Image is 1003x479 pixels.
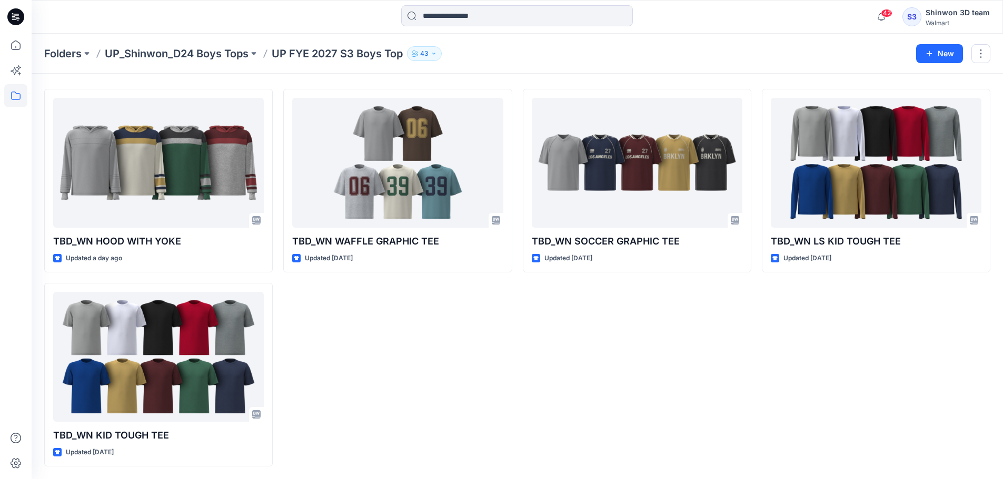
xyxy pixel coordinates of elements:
[926,19,990,27] div: Walmart
[105,46,249,61] a: UP_Shinwon_D24 Boys Tops
[53,98,264,228] a: TBD_WN HOOD WITH YOKE
[305,253,353,264] p: Updated [DATE]
[53,428,264,443] p: TBD_WN KID TOUGH TEE
[902,7,921,26] div: S3
[771,234,981,249] p: TBD_WN LS KID TOUGH TEE
[66,447,114,458] p: Updated [DATE]
[66,253,122,264] p: Updated a day ago
[292,234,503,249] p: TBD_WN WAFFLE GRAPHIC TEE
[272,46,403,61] p: UP FYE 2027 S3 Boys Top
[783,253,831,264] p: Updated [DATE]
[53,292,264,422] a: TBD_WN KID TOUGH TEE
[292,98,503,228] a: TBD_WN WAFFLE GRAPHIC TEE
[532,234,742,249] p: TBD_WN SOCCER GRAPHIC TEE
[532,98,742,228] a: TBD_WN SOCCER GRAPHIC TEE
[881,9,892,17] span: 42
[420,48,429,59] p: 43
[771,98,981,228] a: TBD_WN LS KID TOUGH TEE
[53,234,264,249] p: TBD_WN HOOD WITH YOKE
[926,6,990,19] div: Shinwon 3D team
[544,253,592,264] p: Updated [DATE]
[916,44,963,63] button: New
[407,46,442,61] button: 43
[44,46,82,61] a: Folders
